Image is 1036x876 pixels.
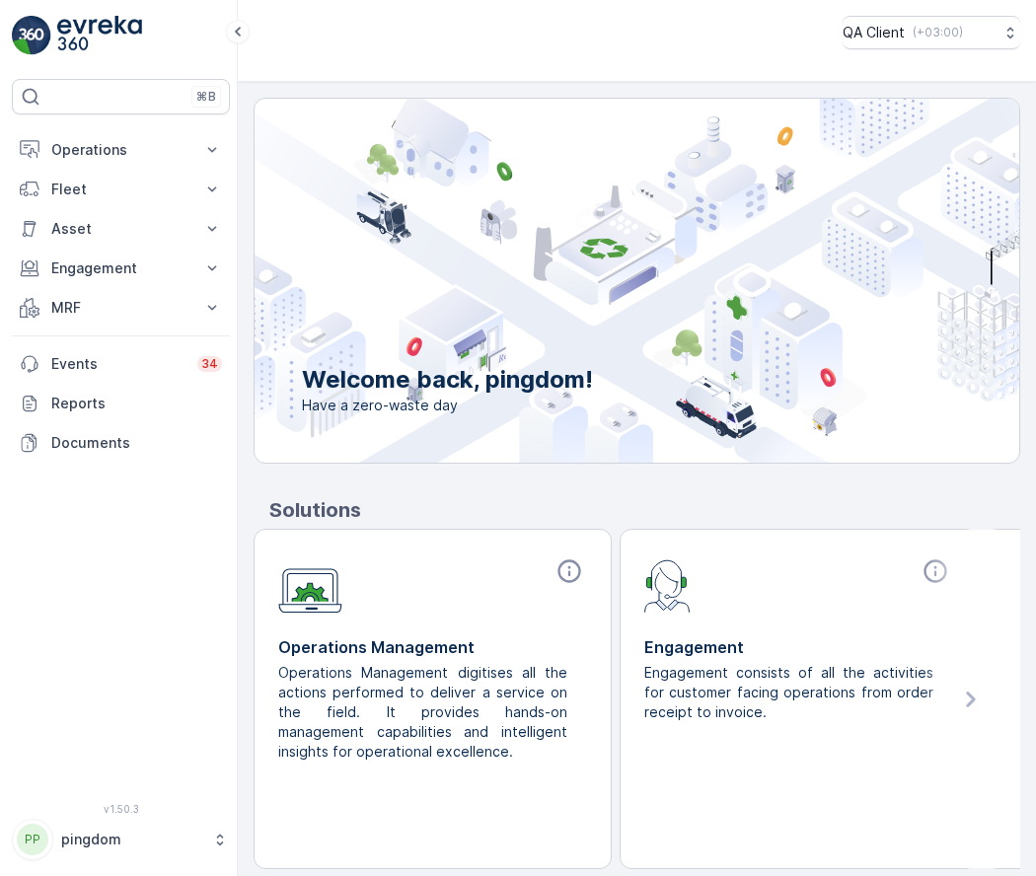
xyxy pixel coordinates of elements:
img: logo_light-DOdMpM7g.png [57,16,142,55]
p: Events [51,354,185,374]
p: Operations Management [278,635,587,659]
p: Fleet [51,180,190,199]
button: Asset [12,209,230,249]
a: Reports [12,384,230,423]
p: Engagement consists of all the activities for customer facing operations from order receipt to in... [644,663,937,722]
p: Engagement [51,258,190,278]
button: MRF [12,288,230,328]
button: PPpingdom [12,819,230,860]
span: Have a zero-waste day [302,396,593,415]
p: ( +03:00 ) [913,25,963,40]
button: Engagement [12,249,230,288]
img: module-icon [278,557,342,614]
img: logo [12,16,51,55]
p: 34 [201,356,218,372]
img: module-icon [644,557,691,613]
p: Engagement [644,635,953,659]
button: Fleet [12,170,230,209]
p: ⌘B [196,89,216,105]
p: Welcome back, pingdom! [302,364,593,396]
img: city illustration [166,99,1019,463]
a: Events34 [12,344,230,384]
p: pingdom [61,830,202,849]
p: QA Client [843,23,905,42]
p: Reports [51,394,222,413]
p: Operations [51,140,190,160]
p: Documents [51,433,222,453]
span: v 1.50.3 [12,803,230,815]
p: Solutions [269,495,1020,525]
button: QA Client(+03:00) [843,16,1020,49]
div: PP [17,824,48,855]
p: MRF [51,298,190,318]
button: Operations [12,130,230,170]
p: Asset [51,219,190,239]
p: Operations Management digitises all the actions performed to deliver a service on the field. It p... [278,663,571,762]
a: Documents [12,423,230,463]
